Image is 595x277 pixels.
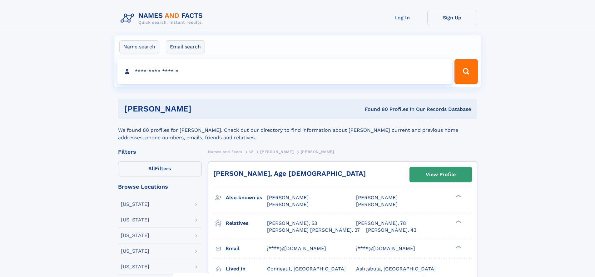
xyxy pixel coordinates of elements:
span: All [148,166,155,171]
a: [PERSON_NAME] [PERSON_NAME], 37 [267,227,360,234]
a: [PERSON_NAME], 78 [356,220,406,227]
span: [PERSON_NAME] [267,195,309,200]
span: [PERSON_NAME] [356,195,398,200]
a: View Profile [410,167,472,182]
span: [PERSON_NAME] [260,150,294,154]
div: [US_STATE] [121,202,149,207]
a: [PERSON_NAME], 53 [267,220,317,227]
div: ❯ [454,245,462,249]
a: [PERSON_NAME], Age [DEMOGRAPHIC_DATA] [213,170,366,177]
div: ❯ [454,194,462,198]
div: View Profile [426,167,456,182]
a: W [249,148,253,156]
input: search input [117,59,452,84]
h1: [PERSON_NAME] [124,105,278,113]
h3: Also known as [226,192,267,203]
div: ❯ [454,220,462,224]
label: Name search [119,40,159,53]
div: Browse Locations [118,184,202,190]
img: Logo Names and Facts [118,10,208,27]
div: We found 80 profiles for [PERSON_NAME]. Check out our directory to find information about [PERSON... [118,119,477,141]
label: Email search [166,40,205,53]
div: [US_STATE] [121,264,149,269]
span: W [249,150,253,154]
h3: Email [226,243,267,254]
a: Log In [377,10,427,25]
div: [US_STATE] [121,249,149,254]
a: Sign Up [427,10,477,25]
span: [PERSON_NAME] [301,150,334,154]
div: Found 80 Profiles In Our Records Database [278,106,471,113]
a: Names and Facts [208,148,242,156]
h3: Lived in [226,264,267,274]
span: Conneaut, [GEOGRAPHIC_DATA] [267,266,346,272]
label: Filters [118,161,202,176]
a: [PERSON_NAME], 43 [366,227,416,234]
span: [PERSON_NAME] [267,201,309,207]
div: [US_STATE] [121,217,149,222]
div: Filters [118,149,202,155]
span: [PERSON_NAME] [356,201,398,207]
div: [US_STATE] [121,233,149,238]
a: [PERSON_NAME] [260,148,294,156]
span: Ashtabula, [GEOGRAPHIC_DATA] [356,266,436,272]
h3: Relatives [226,218,267,229]
button: Search Button [454,59,478,84]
